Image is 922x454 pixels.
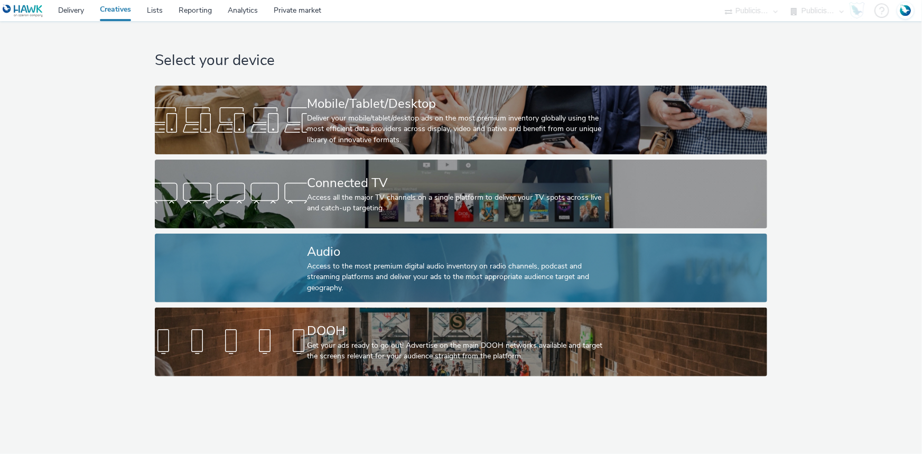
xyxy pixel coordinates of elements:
div: Mobile/Tablet/Desktop [307,95,611,113]
div: Connected TV [307,174,611,192]
div: Audio [307,243,611,261]
a: AudioAccess to the most premium digital audio inventory on radio channels, podcast and streaming ... [155,234,767,302]
a: DOOHGet your ads ready to go out! Advertise on the main DOOH networks available and target the sc... [155,308,767,376]
div: DOOH [307,322,611,340]
div: Access all the major TV channels on a single platform to deliver your TV spots across live and ca... [307,192,611,214]
img: undefined Logo [3,4,43,17]
h1: Select your device [155,51,767,71]
div: Deliver your mobile/tablet/desktop ads on the most premium inventory globally using the most effi... [307,113,611,145]
img: Account FR [898,3,914,18]
a: Hawk Academy [849,2,869,19]
img: Hawk Academy [849,2,865,19]
a: Mobile/Tablet/DesktopDeliver your mobile/tablet/desktop ads on the most premium inventory globall... [155,86,767,154]
div: Get your ads ready to go out! Advertise on the main DOOH networks available and target the screen... [307,340,611,362]
div: Access to the most premium digital audio inventory on radio channels, podcast and streaming platf... [307,261,611,293]
a: Connected TVAccess all the major TV channels on a single platform to deliver your TV spots across... [155,160,767,228]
